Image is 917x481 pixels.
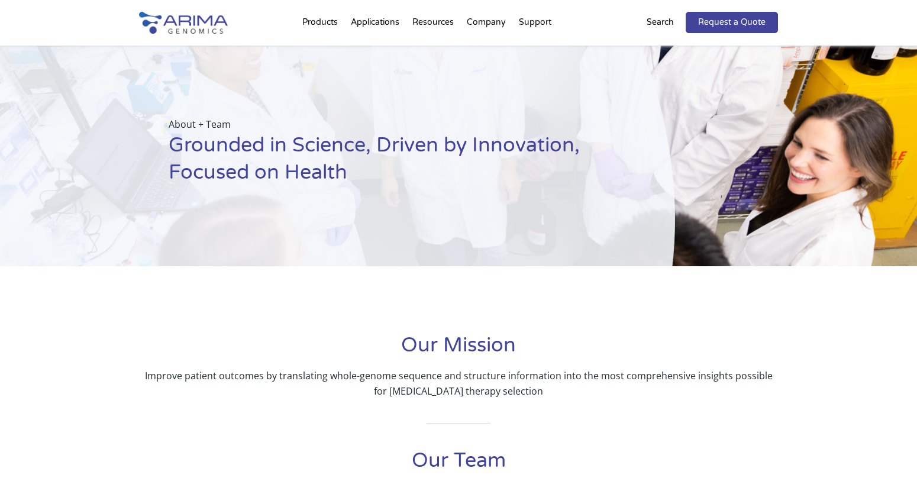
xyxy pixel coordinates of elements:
[139,12,228,34] img: Arima-Genomics-logo
[169,132,616,195] h1: Grounded in Science, Driven by Innovation, Focused on Health
[647,15,674,30] p: Search
[139,332,778,368] h1: Our Mission
[169,117,616,132] p: About + Team
[686,12,778,33] a: Request a Quote
[139,368,778,399] p: Improve patient outcomes by translating whole-genome sequence and structure information into the ...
